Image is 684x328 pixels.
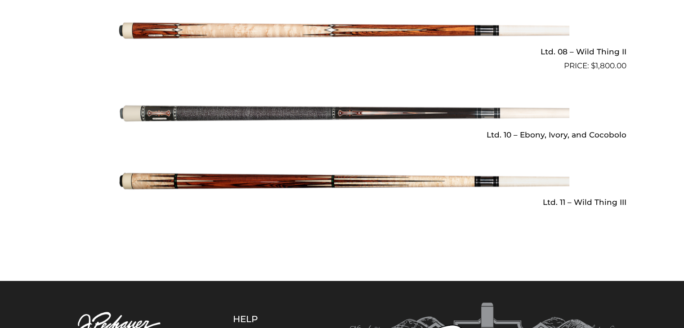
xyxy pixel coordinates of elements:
a: Ltd. 10 – Ebony, Ivory, and Cocobolo [58,75,626,143]
bdi: 1,800.00 [591,61,626,70]
a: Ltd. 11 – Wild Thing III [58,143,626,211]
h5: Help [233,313,303,324]
span: $ [591,61,595,70]
h2: Ltd. 11 – Wild Thing III [58,194,626,211]
img: Ltd. 11 - Wild Thing III [115,143,569,219]
img: Ltd. 10 - Ebony, Ivory, and Cocobolo [115,75,569,151]
h2: Ltd. 10 – Ebony, Ivory, and Cocobolo [58,126,626,143]
h2: Ltd. 08 – Wild Thing II [58,44,626,60]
